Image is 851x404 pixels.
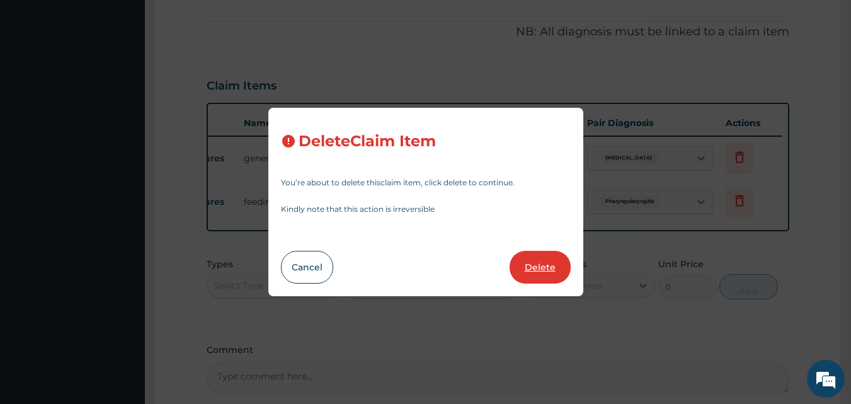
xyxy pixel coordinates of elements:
[510,251,571,284] button: Delete
[6,270,240,314] textarea: Type your message and hit 'Enter'
[66,71,212,87] div: Chat with us now
[281,179,571,187] p: You’re about to delete this claim item , click delete to continue.
[73,122,174,249] span: We're online!
[207,6,237,37] div: Minimize live chat window
[23,63,51,95] img: d_794563401_company_1708531726252_794563401
[281,205,571,213] p: Kindly note that this action is irreversible
[281,251,333,284] button: Cancel
[299,133,436,150] h3: Delete Claim Item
